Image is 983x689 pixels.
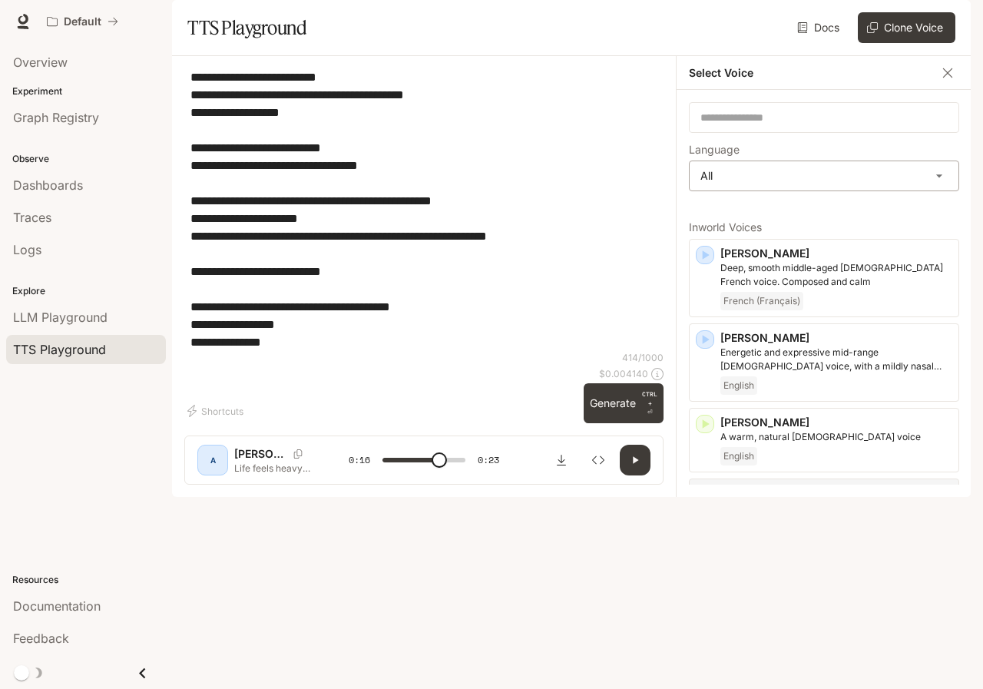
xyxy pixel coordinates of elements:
[234,446,287,462] p: [PERSON_NAME]
[187,12,306,43] h1: TTS Playground
[720,376,757,395] span: English
[720,261,952,289] p: Deep, smooth middle-aged male French voice. Composed and calm
[690,161,958,190] div: All
[720,292,803,310] span: French (Français)
[794,12,846,43] a: Docs
[720,330,952,346] p: [PERSON_NAME]
[584,383,664,423] button: GenerateCTRL +⏎
[546,445,577,475] button: Download audio
[349,452,370,468] span: 0:16
[40,6,125,37] button: All workspaces
[478,452,499,468] span: 0:23
[642,389,657,408] p: CTRL +
[64,15,101,28] p: Default
[720,346,952,373] p: Energetic and expressive mid-range male voice, with a mildly nasal quality
[720,447,757,465] span: English
[720,430,952,444] p: A warm, natural female voice
[200,448,225,472] div: A
[287,449,309,459] button: Copy Voice ID
[642,389,657,417] p: ⏎
[720,246,952,261] p: [PERSON_NAME]
[599,367,648,380] p: $ 0.004140
[583,445,614,475] button: Inspect
[720,415,952,430] p: [PERSON_NAME]
[184,399,250,423] button: Shortcuts
[689,144,740,155] p: Language
[234,462,312,475] p: Life feels heavy sometimes… Sometimes the weight isn’t on your shoulders - it’s in your heart. An...
[689,222,959,233] p: Inworld Voices
[858,12,955,43] button: Clone Voice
